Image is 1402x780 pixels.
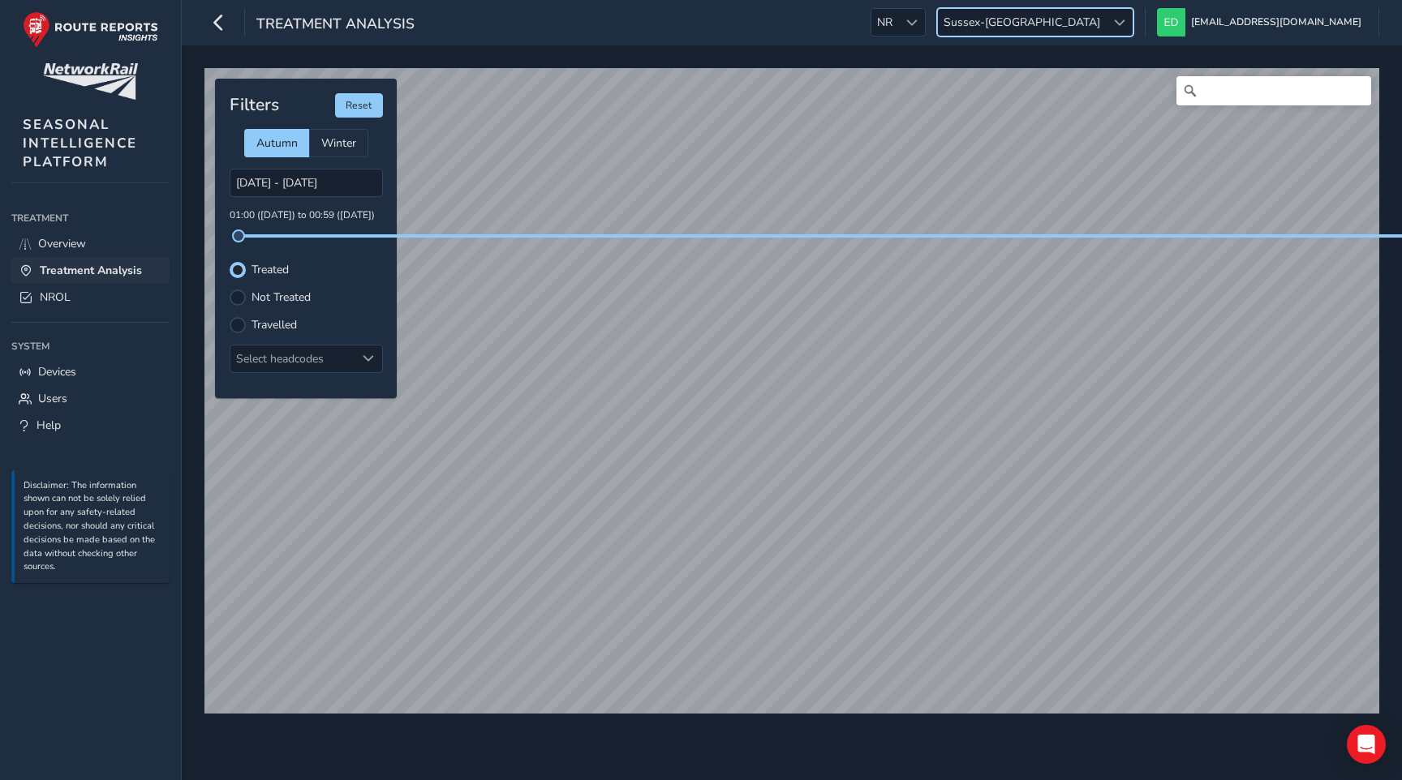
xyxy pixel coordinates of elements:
[1191,8,1361,36] span: [EMAIL_ADDRESS][DOMAIN_NAME]
[252,264,289,276] label: Treated
[252,292,311,303] label: Not Treated
[11,334,170,358] div: System
[38,364,76,379] span: Devices
[43,63,138,100] img: customer logo
[1176,76,1371,105] input: Search
[38,391,67,406] span: Users
[1157,8,1185,36] img: diamond-layout
[230,95,279,115] h4: Filters
[871,9,898,36] span: NR
[1347,725,1386,764] div: Open Intercom Messenger
[11,284,170,311] a: NROL
[37,418,61,433] span: Help
[24,479,161,575] p: Disclaimer: The information shown can not be solely relied upon for any safety-related decisions,...
[11,206,170,230] div: Treatment
[309,129,368,157] div: Winter
[938,9,1106,36] span: Sussex-[GEOGRAPHIC_DATA]
[11,385,170,412] a: Users
[23,115,137,171] span: SEASONAL INTELLIGENCE PLATFORM
[11,358,170,385] a: Devices
[11,230,170,257] a: Overview
[23,11,158,48] img: rr logo
[252,319,297,331] label: Travelled
[40,263,142,278] span: Treatment Analysis
[230,208,383,223] p: 01:00 ([DATE]) to 00:59 ([DATE])
[256,135,298,151] span: Autumn
[244,129,309,157] div: Autumn
[11,257,170,284] a: Treatment Analysis
[321,135,356,151] span: Winter
[40,289,71,305] span: NROL
[204,68,1379,714] canvas: Map
[256,14,415,36] span: Treatment Analysis
[11,412,170,439] a: Help
[230,345,355,372] div: Select headcodes
[335,93,383,118] button: Reset
[38,236,86,251] span: Overview
[1157,8,1367,36] button: [EMAIL_ADDRESS][DOMAIN_NAME]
